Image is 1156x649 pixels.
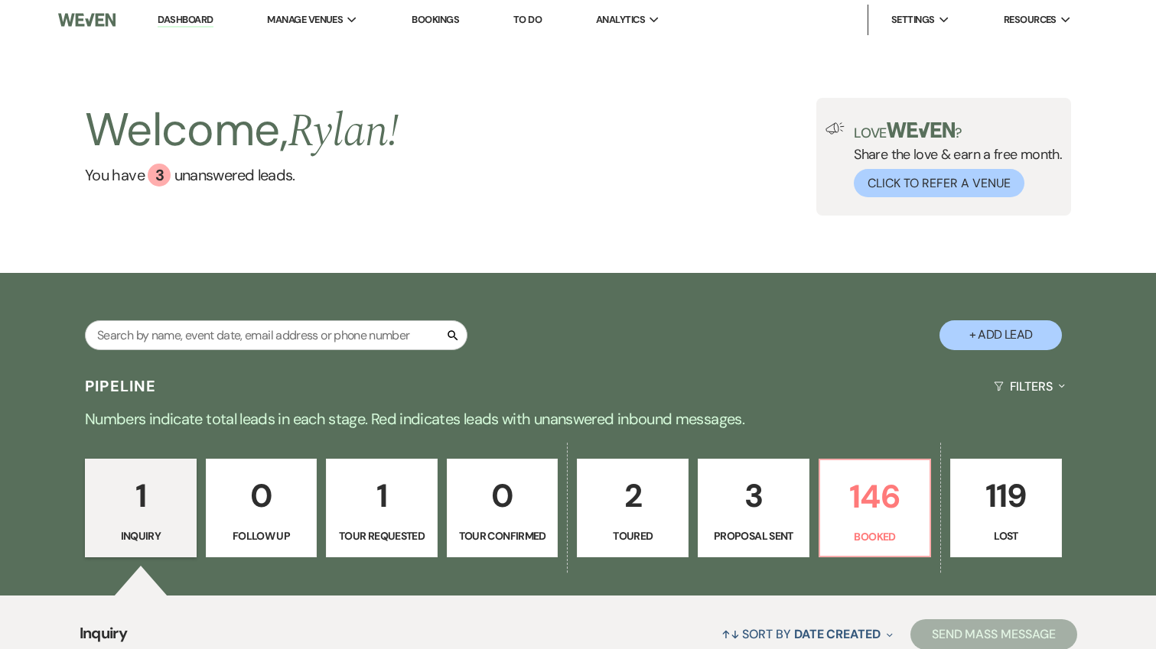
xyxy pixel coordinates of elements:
a: 0Tour Confirmed [447,459,558,558]
a: 3Proposal Sent [698,459,809,558]
a: 119Lost [950,459,1062,558]
div: Share the love & earn a free month. [845,122,1062,197]
button: Click to Refer a Venue [854,169,1024,197]
p: Numbers indicate total leads in each stage. Red indicates leads with unanswered inbound messages. [28,407,1129,431]
p: 146 [829,471,921,522]
p: 1 [95,470,187,521]
p: Love ? [854,122,1062,140]
p: 119 [960,470,1052,521]
a: 1Inquiry [85,459,197,558]
p: Proposal Sent [708,527,799,544]
a: Dashboard [158,13,213,28]
img: loud-speaker-illustration.svg [825,122,845,135]
p: 0 [216,470,308,521]
a: To Do [513,13,542,26]
div: 3 [148,164,171,187]
p: Toured [587,527,679,544]
a: Bookings [412,13,459,26]
span: Manage Venues [267,12,343,28]
p: Follow Up [216,527,308,544]
span: Resources [1004,12,1057,28]
img: weven-logo-green.svg [887,122,955,138]
img: Weven Logo [58,4,116,36]
a: 2Toured [577,459,689,558]
a: 0Follow Up [206,459,317,558]
span: ↑↓ [721,626,740,642]
span: Date Created [794,626,881,642]
p: Tour Requested [336,527,428,544]
h2: Welcome, [85,98,399,164]
p: Booked [829,528,921,545]
p: Lost [960,527,1052,544]
span: Settings [891,12,935,28]
h3: Pipeline [85,375,157,397]
a: 1Tour Requested [326,459,438,558]
a: You have 3 unanswered leads. [85,164,399,187]
p: Tour Confirmed [457,527,549,544]
p: 1 [336,470,428,521]
button: Filters [988,366,1071,407]
p: 3 [708,470,799,521]
span: Rylan ! [288,96,399,167]
input: Search by name, event date, email address or phone number [85,320,467,350]
p: 0 [457,470,549,521]
span: Analytics [596,12,645,28]
button: + Add Lead [939,320,1062,350]
p: 2 [587,470,679,521]
a: 146Booked [819,459,932,558]
p: Inquiry [95,527,187,544]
